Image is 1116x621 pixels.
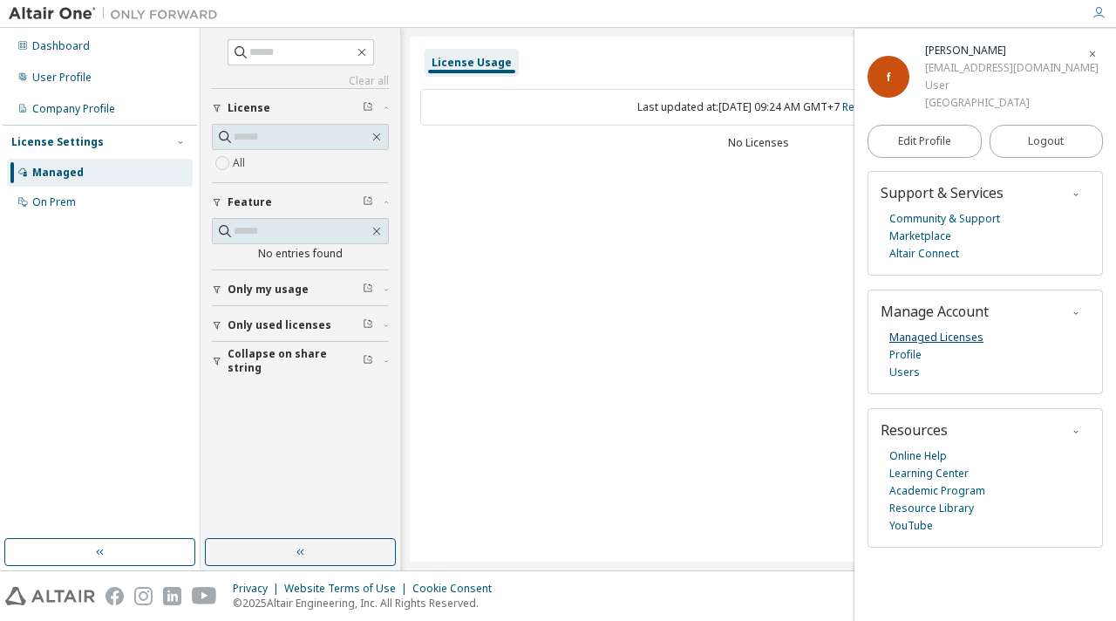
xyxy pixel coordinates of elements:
a: Users [889,364,920,381]
div: [GEOGRAPHIC_DATA] [925,94,1099,112]
div: Last updated at: [DATE] 09:24 AM GMT+7 [420,89,1097,126]
span: Collapse on share string [228,347,363,375]
a: Refresh [842,99,881,114]
a: Online Help [889,447,947,465]
span: Only my usage [228,283,309,297]
a: Clear all [212,74,389,88]
span: Clear filter [363,283,373,297]
div: On Prem [32,195,76,209]
span: Logout [1028,133,1064,150]
div: [EMAIL_ADDRESS][DOMAIN_NAME] [925,59,1099,77]
span: Only used licenses [228,318,331,332]
span: License [228,101,270,115]
span: Clear filter [363,354,373,368]
a: Profile [889,346,922,364]
img: linkedin.svg [163,587,181,605]
div: No Licenses [420,136,1097,150]
span: Feature [228,195,272,209]
div: Cookie Consent [412,582,502,596]
div: Privacy [233,582,284,596]
span: Resources [881,420,948,440]
span: Clear filter [363,318,373,332]
label: All [233,153,248,174]
div: No entries found [212,247,389,261]
a: Altair Connect [889,245,959,263]
a: Managed Licenses [889,329,983,346]
div: Managed [32,166,84,180]
div: fathan mubina [925,42,1099,59]
button: Logout [990,125,1104,158]
a: Learning Center [889,465,969,482]
a: Community & Support [889,210,1000,228]
a: YouTube [889,517,933,535]
span: Manage Account [881,302,989,321]
p: © 2025 Altair Engineering, Inc. All Rights Reserved. [233,596,502,611]
div: Dashboard [32,39,90,53]
div: License Usage [432,56,512,70]
div: License Settings [11,135,104,149]
img: altair_logo.svg [5,587,95,605]
div: User [925,77,1099,94]
img: facebook.svg [105,587,124,605]
div: User Profile [32,71,92,85]
img: instagram.svg [134,587,153,605]
span: Edit Profile [898,134,951,148]
button: Only my usage [212,270,389,309]
img: Altair One [9,5,227,23]
span: Clear filter [363,195,373,209]
a: Academic Program [889,482,985,500]
div: Website Terms of Use [284,582,412,596]
div: Company Profile [32,102,115,116]
img: youtube.svg [192,587,217,605]
button: Only used licenses [212,306,389,345]
button: Feature [212,183,389,222]
span: Support & Services [881,183,1004,202]
a: Marketplace [889,228,951,245]
button: License [212,89,389,127]
a: Resource Library [889,500,974,517]
span: f [886,70,891,85]
button: Collapse on share string [212,342,389,380]
span: Clear filter [363,101,373,115]
a: Edit Profile [868,125,982,158]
